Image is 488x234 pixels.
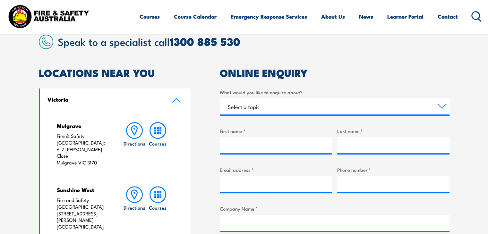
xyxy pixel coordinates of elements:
[57,197,110,230] p: Fire and Safety [GEOGRAPHIC_DATA] [STREET_ADDRESS][PERSON_NAME] [GEOGRAPHIC_DATA]
[321,8,345,25] a: About Us
[40,88,191,112] a: Victoria
[58,36,449,47] h2: Speak to a specialist call
[57,122,110,129] h4: Mulgrave
[337,127,449,135] label: Last name
[174,8,217,25] a: Course Calendar
[123,186,146,230] a: Directions
[220,88,449,96] label: What would you like to enquire about?
[220,205,449,212] label: Company Name
[170,33,240,50] a: 1300 885 530
[57,133,110,166] p: Fire & Safety [GEOGRAPHIC_DATA]: 6-7 [PERSON_NAME] Close Mulgrave VIC 3170
[47,96,162,103] h4: Victoria
[39,68,191,77] h2: LOCATIONS NEAR YOU
[123,122,146,166] a: Directions
[220,127,332,135] label: First name
[359,8,373,25] a: News
[220,166,332,173] label: Email address
[146,122,169,166] a: Courses
[149,140,167,147] h6: Courses
[231,8,307,25] a: Emergency Response Services
[124,140,145,147] h6: Directions
[146,186,169,230] a: Courses
[337,166,449,173] label: Phone number
[140,8,160,25] a: Courses
[387,8,424,25] a: Learner Portal
[124,204,145,211] h6: Directions
[438,8,458,25] a: Contact
[57,186,110,193] h4: Sunshine West
[149,204,167,211] h6: Courses
[220,68,449,77] h2: ONLINE ENQUIRY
